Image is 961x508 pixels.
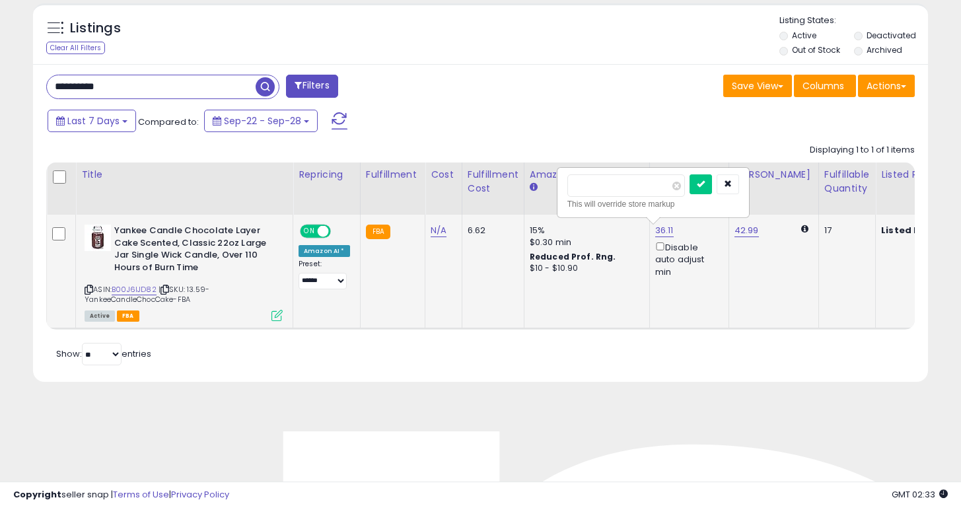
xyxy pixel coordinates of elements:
[81,168,287,182] div: Title
[431,168,456,182] div: Cost
[70,19,121,38] h5: Listings
[114,225,275,277] b: Yankee Candle Chocolate Layer Cake Scented, Classic 22oz Large Jar Single Wick Candle, Over 110 H...
[46,42,105,54] div: Clear All Filters
[734,168,813,182] div: [PERSON_NAME]
[734,224,759,237] a: 42.99
[567,198,739,211] div: This will override store markup
[329,226,350,237] span: OFF
[530,263,639,274] div: $10 - $10.90
[802,79,844,92] span: Columns
[48,110,136,132] button: Last 7 Days
[655,224,674,237] a: 36.11
[224,114,301,127] span: Sep-22 - Sep-28
[858,75,915,97] button: Actions
[810,144,915,157] div: Displaying 1 to 1 of 1 items
[299,260,350,289] div: Preset:
[85,225,283,320] div: ASIN:
[530,236,639,248] div: $0.30 min
[286,75,338,98] button: Filters
[299,168,355,182] div: Repricing
[468,225,514,236] div: 6.62
[881,224,941,236] b: Listed Price:
[530,225,639,236] div: 15%
[723,75,792,97] button: Save View
[56,347,151,360] span: Show: entries
[67,114,120,127] span: Last 7 Days
[655,240,719,278] div: Disable auto adjust min
[85,310,115,322] span: All listings currently available for purchase on Amazon
[867,44,902,55] label: Archived
[792,30,816,41] label: Active
[824,225,865,236] div: 17
[530,251,616,262] b: Reduced Prof. Rng.
[85,225,111,251] img: 41za8z2tsAL._SL40_.jpg
[824,168,870,196] div: Fulfillable Quantity
[204,110,318,132] button: Sep-22 - Sep-28
[530,182,538,194] small: Amazon Fees.
[468,168,518,196] div: Fulfillment Cost
[366,225,390,239] small: FBA
[299,245,350,257] div: Amazon AI *
[138,116,199,128] span: Compared to:
[117,310,139,322] span: FBA
[794,75,856,97] button: Columns
[112,284,157,295] a: B00J6IJD82
[792,44,840,55] label: Out of Stock
[366,168,419,182] div: Fulfillment
[85,284,209,304] span: | SKU: 13.59-YankeeCandleChocCake-FBA
[301,226,318,237] span: ON
[530,168,644,182] div: Amazon Fees
[867,30,916,41] label: Deactivated
[779,15,928,27] p: Listing States:
[431,224,446,237] a: N/A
